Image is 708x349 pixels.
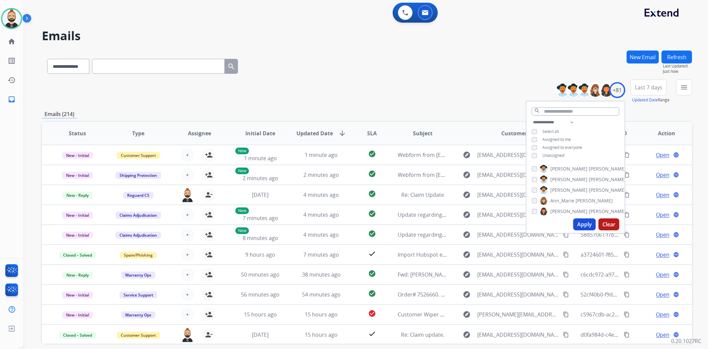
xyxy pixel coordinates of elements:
[631,122,692,145] th: Action
[463,310,471,318] mat-icon: explore
[581,251,680,258] span: a3724601-f85a-43a5-aad2-4bedc0fb7f23
[132,129,144,137] span: Type
[632,97,658,103] button: Updated Date
[205,171,213,179] mat-icon: person_add
[245,251,275,258] span: 9 hours ago
[243,234,278,242] span: 8 minutes ago
[624,192,630,198] mat-icon: content_copy
[181,168,194,181] button: +
[59,332,96,339] span: Closed – Solved
[477,251,559,259] span: [EMAIL_ADDRESS][DOMAIN_NAME]
[245,129,275,137] span: Initial Date
[477,191,559,199] span: [EMAIL_ADDRESS][DOMAIN_NAME]
[205,251,213,259] mat-icon: person_add
[186,291,189,298] span: +
[463,291,471,298] mat-icon: explore
[398,291,646,298] span: Order# 7526660. Customer Name: ANDROS ISLE POA. Reference #(561) 792-8288-0da3342f-7526660
[235,227,249,234] p: New
[368,309,376,317] mat-icon: check_circle
[563,272,569,278] mat-icon: content_copy
[62,291,93,298] span: New - Initial
[656,331,669,339] span: Open
[305,151,338,159] span: 1 minute ago
[624,311,630,317] mat-icon: content_copy
[205,291,213,298] mat-icon: person_add
[401,191,444,198] span: Re: Claim Update
[62,152,93,159] span: New - Initial
[368,170,376,178] mat-icon: check_circle
[205,151,213,159] mat-icon: person_add
[573,218,596,230] button: Apply
[673,172,679,178] mat-icon: language
[624,272,630,278] mat-icon: content_copy
[116,212,161,219] span: Claims Adjudication
[62,172,93,179] span: New - Initial
[673,252,679,258] mat-icon: language
[463,211,471,219] mat-icon: explore
[235,168,249,174] p: New
[581,311,679,318] span: c5967cdb-ac2f-4e25-9ef5-915e5e20ba7f
[302,291,341,298] span: 54 minutes ago
[244,155,277,162] span: 1 minute ago
[8,76,16,84] mat-icon: history
[550,176,588,183] span: [PERSON_NAME]
[673,212,679,218] mat-icon: language
[303,251,339,258] span: 7 minutes ago
[598,218,619,230] button: Clear
[624,172,630,178] mat-icon: content_copy
[305,311,338,318] span: 15 hours ago
[8,95,16,103] mat-icon: inbox
[205,231,213,239] mat-icon: person_add
[542,145,582,150] span: Assigned to everyone
[368,290,376,297] mat-icon: check_circle
[627,51,659,63] button: New Email
[368,250,376,258] mat-icon: check
[368,190,376,198] mat-icon: check_circle
[205,191,213,199] mat-icon: person_remove
[589,208,626,215] span: [PERSON_NAME]
[123,192,153,199] span: Reguard CS
[663,63,692,69] span: Last Updated:
[656,211,669,219] span: Open
[477,331,559,339] span: [EMAIL_ADDRESS][DOMAIN_NAME]
[368,330,376,338] mat-icon: check
[62,212,93,219] span: New - Initial
[477,291,559,298] span: [EMAIL_ADDRESS][DOMAIN_NAME]
[624,212,630,218] mat-icon: content_copy
[632,97,669,103] span: Range
[181,208,194,221] button: +
[624,252,630,258] mat-icon: content_copy
[121,272,155,279] span: Warranty Ops
[631,79,667,95] button: Last 7 days
[673,232,679,238] mat-icon: language
[563,291,569,297] mat-icon: content_copy
[181,248,194,261] button: +
[244,311,277,318] span: 15 hours ago
[563,332,569,338] mat-icon: content_copy
[589,176,626,183] span: [PERSON_NAME]
[367,129,377,137] span: SLA
[186,310,189,318] span: +
[463,191,471,199] mat-icon: explore
[663,69,692,74] span: Just now
[656,151,669,159] span: Open
[563,311,569,317] mat-icon: content_copy
[624,232,630,238] mat-icon: content_copy
[673,272,679,278] mat-icon: language
[188,129,211,137] span: Assignee
[581,291,679,298] span: 52cf40b0-f9d3-4021-89cc-d03103f7d717
[662,51,692,63] button: Refresh
[398,211,649,218] span: Update regarding your fulfillment method for Service Order: ae64ad8d-9cca-4f25-80f0-37361d1f9352
[463,231,471,239] mat-icon: explore
[243,214,278,222] span: 7 minutes ago
[235,148,249,154] p: New
[205,211,213,219] mat-icon: person_add
[62,232,93,239] span: New - Initial
[563,232,569,238] mat-icon: content_copy
[550,197,574,204] span: Ann_Marie
[42,29,692,43] h2: Emails
[624,152,630,158] mat-icon: content_copy
[186,251,189,259] span: +
[550,166,588,172] span: [PERSON_NAME]
[62,272,93,279] span: New - Reply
